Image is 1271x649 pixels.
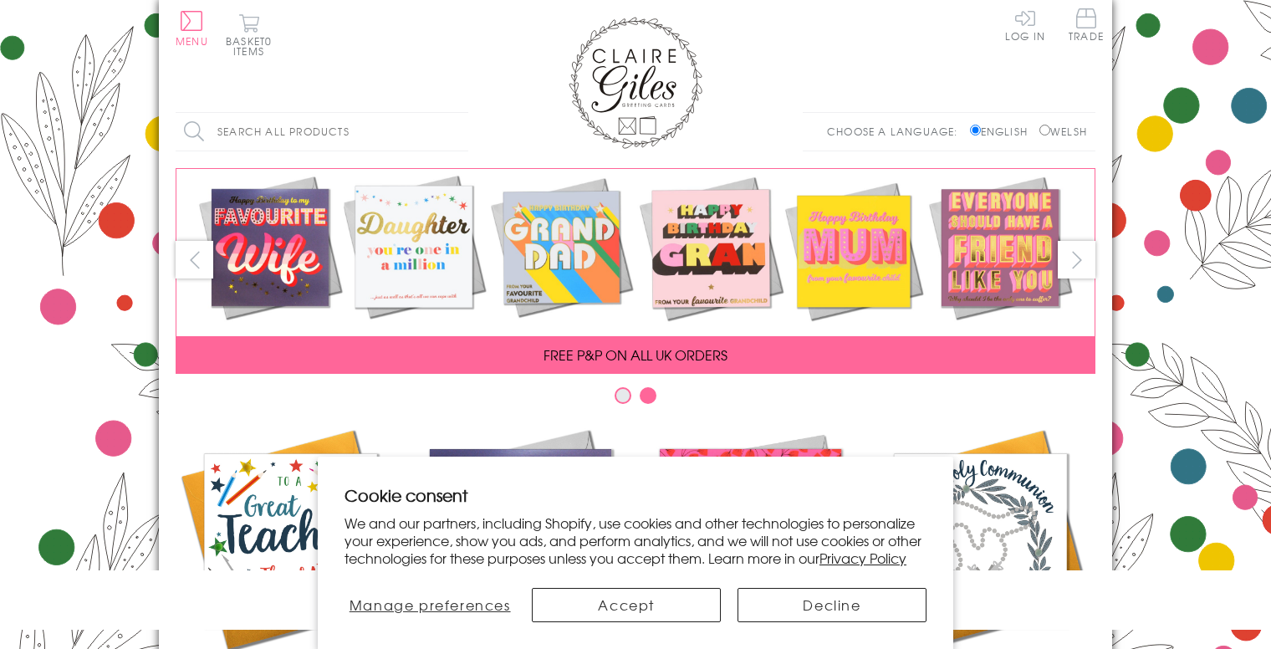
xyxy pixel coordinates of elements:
button: Basket0 items [226,13,272,56]
button: Accept [532,588,721,622]
span: Menu [176,33,208,49]
label: English [970,124,1036,139]
p: We and our partners, including Shopify, use cookies and other technologies to personalize your ex... [345,514,926,566]
span: Trade [1069,8,1104,41]
button: Carousel Page 2 (Current Slide) [640,387,656,404]
button: Carousel Page 1 [615,387,631,404]
button: Menu [176,11,208,46]
a: Log In [1005,8,1045,41]
button: prev [176,241,213,279]
input: Search [452,113,468,151]
a: Trade [1069,8,1104,44]
span: FREE P&P ON ALL UK ORDERS [544,345,727,365]
input: English [970,125,981,135]
button: next [1058,241,1095,279]
div: Carousel Pagination [176,386,1095,412]
h2: Cookie consent [345,483,926,507]
button: Manage preferences [345,588,515,622]
p: Choose a language: [827,124,967,139]
input: Welsh [1039,125,1050,135]
img: Claire Giles Greetings Cards [569,17,702,149]
label: Welsh [1039,124,1087,139]
input: Search all products [176,113,468,151]
button: Decline [738,588,926,622]
span: 0 items [233,33,272,59]
a: Privacy Policy [819,548,906,568]
span: Manage preferences [350,595,511,615]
